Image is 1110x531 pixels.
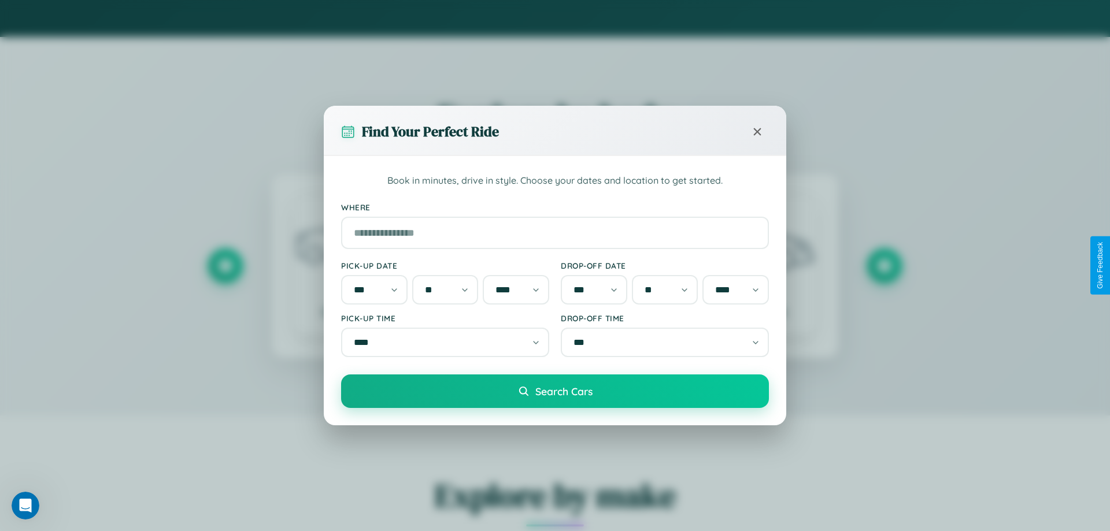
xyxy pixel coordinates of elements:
[535,385,593,398] span: Search Cars
[362,122,499,141] h3: Find Your Perfect Ride
[341,374,769,408] button: Search Cars
[341,173,769,188] p: Book in minutes, drive in style. Choose your dates and location to get started.
[341,202,769,212] label: Where
[561,313,769,323] label: Drop-off Time
[341,313,549,323] label: Pick-up Time
[341,261,549,270] label: Pick-up Date
[561,261,769,270] label: Drop-off Date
